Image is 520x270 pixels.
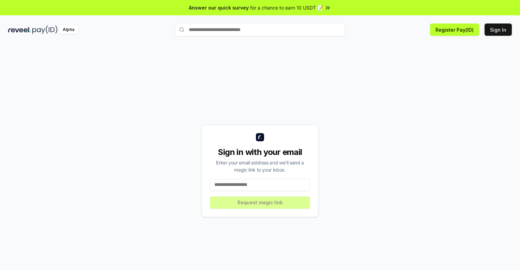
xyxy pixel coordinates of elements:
img: reveel_dark [8,26,31,34]
div: Sign in with your email [210,147,310,158]
span: for a chance to earn 10 USDT 📝 [250,4,323,11]
button: Register Pay(ID) [430,23,479,36]
img: logo_small [256,133,264,141]
div: Enter your email address and we’ll send a magic link to your inbox. [210,159,310,173]
button: Sign In [485,23,512,36]
span: Answer our quick survey [189,4,249,11]
div: Alpha [59,26,78,34]
img: pay_id [32,26,58,34]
